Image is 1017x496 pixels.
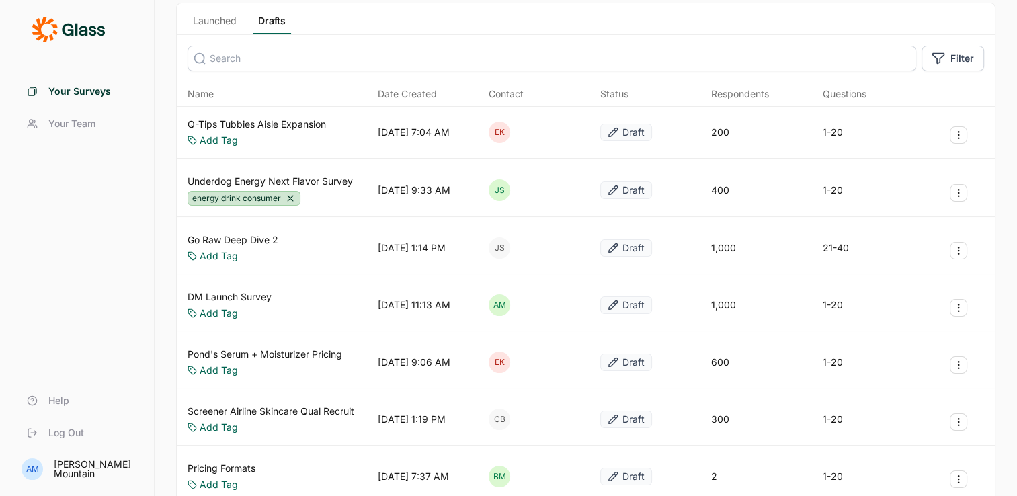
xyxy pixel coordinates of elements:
span: Name [188,87,214,101]
button: Survey Actions [950,413,967,431]
a: Pricing Formats [188,462,255,475]
div: 200 [711,126,729,139]
div: [PERSON_NAME] Mountain [54,460,138,479]
div: JS [489,179,510,201]
a: Launched [188,14,242,34]
span: Filter [950,52,974,65]
button: Survey Actions [950,184,967,202]
div: BM [489,466,510,487]
div: AM [489,294,510,316]
button: Draft [600,468,652,485]
div: 1-20 [823,183,843,197]
div: EK [489,352,510,373]
div: Contact [489,87,524,101]
div: 300 [711,413,729,426]
span: Your Team [48,117,95,130]
button: Draft [600,124,652,141]
button: Survey Actions [950,299,967,317]
div: 400 [711,183,729,197]
a: Add Tag [200,478,238,491]
div: EK [489,122,510,143]
div: 1,000 [711,241,736,255]
div: CB [489,409,510,430]
a: Underdog Energy Next Flavor Survey [188,175,353,188]
span: Your Surveys [48,85,111,98]
a: Add Tag [200,134,238,147]
div: 1-20 [823,298,843,312]
div: 1,000 [711,298,736,312]
a: Go Raw Deep Dive 2 [188,233,278,247]
a: Add Tag [200,421,238,434]
div: [DATE] 1:19 PM [378,413,446,426]
div: [DATE] 11:13 AM [378,298,450,312]
a: Pond's Serum + Moisturizer Pricing [188,347,342,361]
span: Log Out [48,426,84,440]
div: 1-20 [823,413,843,426]
div: 1-20 [823,470,843,483]
button: Draft [600,411,652,428]
div: [DATE] 7:37 AM [378,470,449,483]
button: Draft [600,296,652,314]
a: DM Launch Survey [188,290,272,304]
a: Add Tag [200,249,238,263]
div: [DATE] 9:33 AM [378,183,450,197]
div: Respondents [711,87,769,101]
a: Q-Tips Tubbies Aisle Expansion [188,118,326,131]
a: Add Tag [200,364,238,377]
div: [DATE] 1:14 PM [378,241,446,255]
div: 2 [711,470,717,483]
div: energy drink consumer [188,191,300,206]
input: Search [188,46,916,71]
a: Add Tag [200,306,238,320]
span: Help [48,394,69,407]
div: 1-20 [823,126,843,139]
span: Date Created [378,87,437,101]
button: Draft [600,239,652,257]
button: Survey Actions [950,470,967,488]
div: 600 [711,356,729,369]
button: Draft [600,181,652,199]
div: 1-20 [823,356,843,369]
div: Questions [823,87,866,101]
a: Screener Airline Skincare Qual Recruit [188,405,354,418]
a: Drafts [253,14,291,34]
div: Status [600,87,628,101]
div: AM [22,458,43,480]
button: Draft [600,354,652,371]
div: [DATE] 7:04 AM [378,126,450,139]
div: JS [489,237,510,259]
button: Survey Actions [950,356,967,374]
button: Survey Actions [950,242,967,259]
div: 21-40 [823,241,849,255]
button: Survey Actions [950,126,967,144]
button: Filter [922,46,984,71]
div: [DATE] 9:06 AM [378,356,450,369]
